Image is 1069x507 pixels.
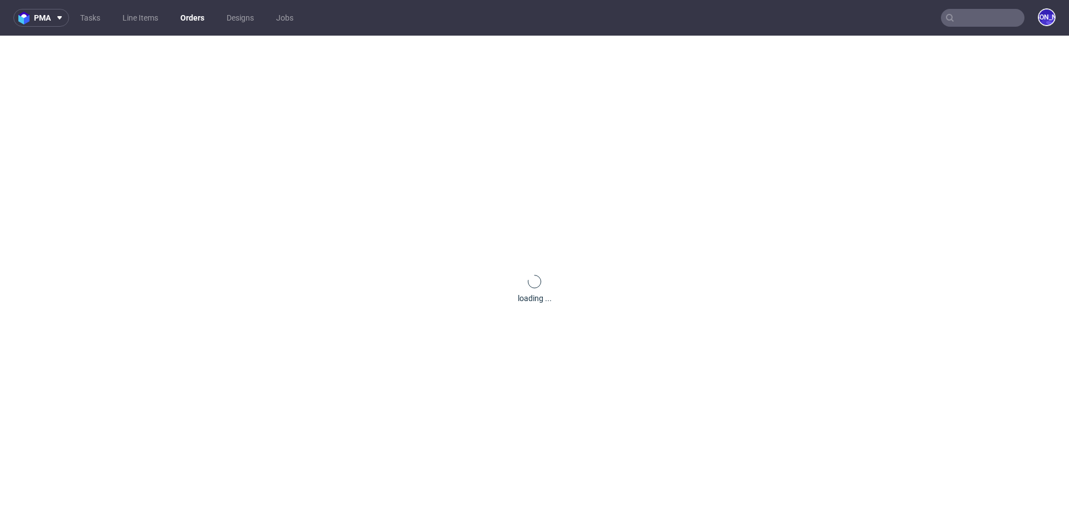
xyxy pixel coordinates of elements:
a: Jobs [269,9,300,27]
img: logo [18,12,34,24]
div: loading ... [518,293,552,304]
span: pma [34,14,51,22]
a: Line Items [116,9,165,27]
a: Tasks [73,9,107,27]
button: pma [13,9,69,27]
figcaption: [PERSON_NAME] [1039,9,1055,25]
a: Designs [220,9,261,27]
a: Orders [174,9,211,27]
